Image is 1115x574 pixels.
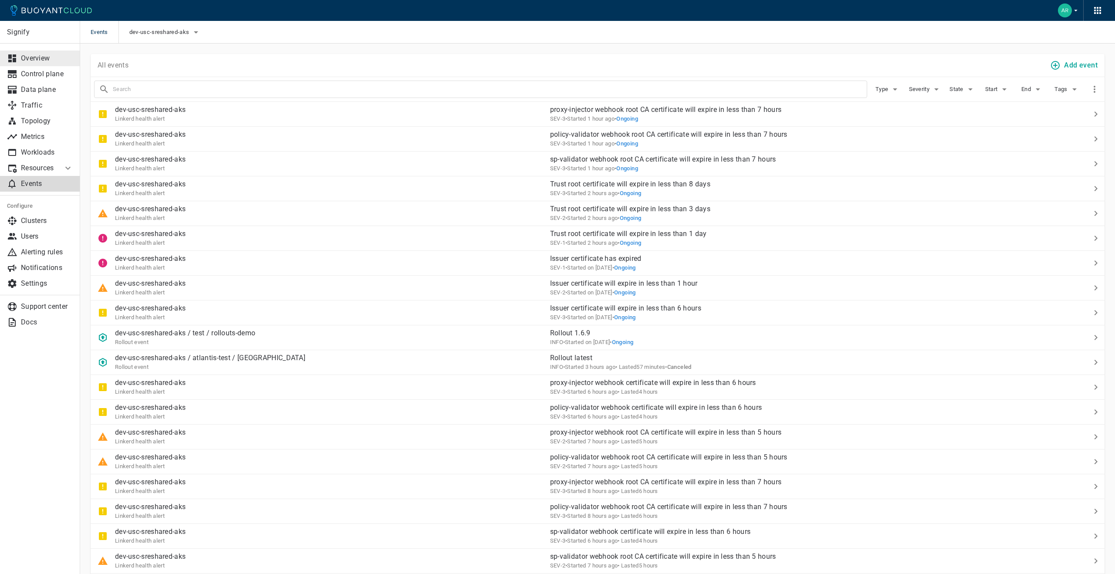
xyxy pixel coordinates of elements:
p: Issuer certificate will expire in less than 6 hours [550,304,1058,313]
relative-time: 1 hour ago [588,115,615,122]
span: SEV-3 [550,537,566,544]
span: Ongoing [614,314,636,321]
span: SEV-3 [550,165,566,172]
span: Linkerd health alert [115,513,165,519]
p: Topology [21,117,73,125]
span: • [610,339,633,345]
button: Tags [1053,83,1081,96]
p: sp-validator webhook root CA certificate will expire in less than 7 hours [550,155,1058,164]
h5: Configure [7,203,73,209]
span: SEV-3 [550,388,566,395]
p: policy-validator webhook certificate will expire in less than 6 hours [550,403,1058,412]
span: Ongoing [612,339,634,345]
span: SEV-3 [550,190,566,196]
span: Linkerd health alert [115,314,165,321]
relative-time: on [DATE] [588,289,612,296]
p: dev-usc-sreshared-aks [115,155,186,164]
p: policy-validator webhook root CA certificate will expire in less than 5 hours [550,453,1058,462]
span: Linkerd health alert [115,190,165,196]
p: dev-usc-sreshared-aks [115,105,186,114]
span: Linkerd health alert [115,289,165,296]
span: Mon, 15 Sep 2025 05:38:34 CDT / Mon, 15 Sep 2025 10:38:34 UTC [565,438,618,445]
p: dev-usc-sreshared-aks [115,254,186,263]
p: dev-usc-sreshared-aks [115,428,186,437]
p: dev-usc-sreshared-aks [115,205,186,213]
span: Mon, 15 Sep 2025 10:38:34 CDT / Mon, 15 Sep 2025 15:38:34 UTC [565,215,618,221]
span: SEV-2 [550,289,566,296]
relative-time: 6 hours ago [588,537,618,544]
p: dev-usc-sreshared-aks [115,230,186,238]
span: Mon, 15 Sep 2025 10:38:34 CDT / Mon, 15 Sep 2025 15:38:34 UTC [565,190,618,196]
span: Severity [909,86,931,93]
span: • Lasted 4 hours [618,537,658,544]
p: Signify [7,28,73,37]
span: Linkerd health alert [115,537,165,544]
span: Ongoing [616,115,638,122]
relative-time: 8 hours ago [588,513,618,519]
relative-time: on [DATE] [588,264,612,271]
button: Add event [1048,57,1101,73]
span: INFO [550,364,563,370]
h4: Add event [1064,61,1098,70]
p: dev-usc-sreshared-aks [115,180,186,189]
p: dev-usc-sreshared-aks [115,279,186,288]
span: Linkerd health alert [115,562,165,569]
button: dev-usc-sreshared-aks [129,26,201,39]
p: Overview [21,54,73,63]
p: Workloads [21,148,73,157]
p: policy-validator webhook root CA certificate will expire in less than 7 hours [550,503,1058,511]
p: Control plane [21,70,73,78]
span: dev-usc-sreshared-aks [129,29,191,36]
relative-time: 2 hours ago [588,190,618,196]
p: sp-validator webhook root CA certificate will expire in less than 5 hours [550,552,1058,561]
p: Traffic [21,101,73,110]
span: • [612,314,636,321]
p: dev-usc-sreshared-aks [115,552,186,561]
span: Wed, 30 Jul 2025 15:56:57 CDT / Wed, 30 Jul 2025 20:56:57 UTC [563,339,610,345]
span: SEV-3 [550,314,566,321]
span: Fri, 08 Aug 2025 23:38:33 CDT / Sat, 09 Aug 2025 04:38:33 UTC [565,289,612,296]
span: Mon, 15 Sep 2025 11:38:34 CDT / Mon, 15 Sep 2025 16:38:34 UTC [565,115,615,122]
span: Ongoing [620,190,642,196]
span: Type [875,86,890,93]
input: Search [113,83,867,95]
span: Ongoing [620,215,642,221]
p: Events [21,179,73,188]
span: Ongoing [614,289,636,296]
span: Rollout event [115,339,149,345]
p: All events [98,61,128,70]
span: INFO [550,339,563,345]
span: • Lasted 5 hours [618,438,658,445]
span: Events [91,21,118,44]
p: dev-usc-sreshared-aks / test / rollouts-demo [115,329,255,338]
p: Metrics [21,132,73,141]
span: Mon, 15 Sep 2025 05:38:34 CDT / Mon, 15 Sep 2025 10:38:34 UTC [565,562,618,569]
span: Ongoing [616,165,638,172]
relative-time: 8 hours ago [588,488,618,494]
span: Start [985,86,1000,93]
span: • [612,289,636,296]
p: sp-validator webhook certificate will expire in less than 6 hours [550,527,1058,536]
span: SEV-3 [550,115,566,122]
span: Linkerd health alert [115,165,165,172]
span: • [615,115,638,122]
p: Alerting rules [21,248,73,257]
p: Clusters [21,216,73,225]
span: • Lasted 57 minutes [615,364,665,370]
span: • [618,190,641,196]
p: dev-usc-sreshared-aks [115,403,186,412]
p: dev-usc-sreshared-aks [115,304,186,313]
span: SEV-3 [550,140,566,147]
p: Issuer certificate will expire in less than 1 hour [550,279,1058,288]
span: Ongoing [616,140,638,147]
span: • Lasted 5 hours [618,463,658,469]
span: • Lasted 6 hours [618,513,658,519]
span: Rollout event [115,364,149,370]
span: Fri, 08 Aug 2025 18:38:33 CDT / Fri, 08 Aug 2025 23:38:33 UTC [565,314,612,321]
span: Linkerd health alert [115,215,165,221]
relative-time: 2 hours ago [588,215,618,221]
relative-time: 7 hours ago [588,438,618,445]
p: Notifications [21,263,73,272]
button: State [949,83,976,96]
p: Trust root certificate will expire in less than 3 days [550,205,1058,213]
